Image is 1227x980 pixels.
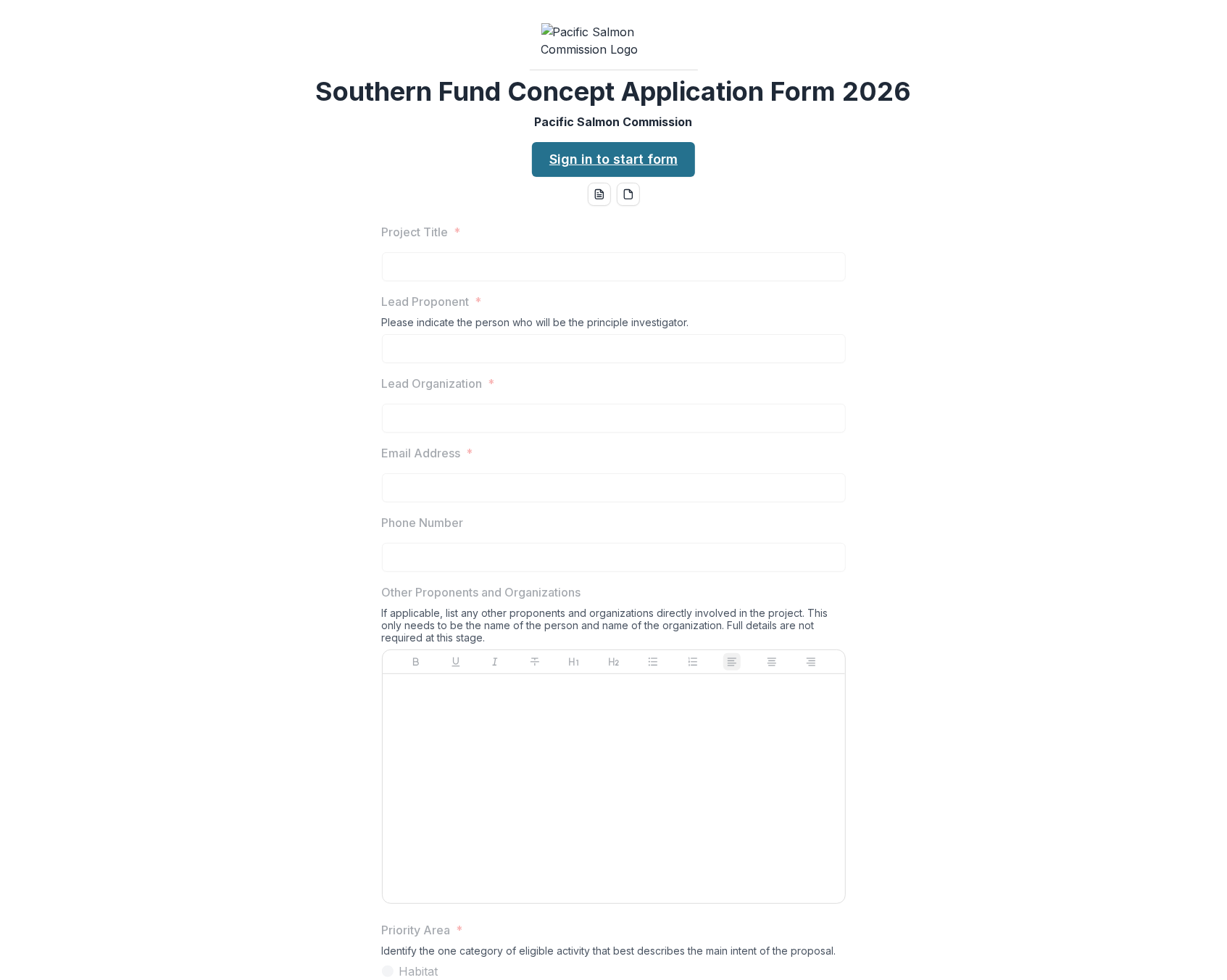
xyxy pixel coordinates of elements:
[382,223,449,241] p: Project Title
[316,76,912,107] h2: Southern Fund Concept Application Form 2026
[382,316,846,334] div: Please indicate the person who will be the principle investigator.
[382,444,461,462] p: Email Address
[605,653,623,670] button: Heading 2
[617,183,640,206] button: pdf-download
[382,944,846,963] div: Identify the one category of eligible activity that best describes the main intent of the proposal.
[382,375,483,392] p: Lead Organization
[399,963,438,980] span: Habitat
[802,653,820,670] button: Align Right
[763,653,781,670] button: Align Center
[723,653,741,670] button: Align Left
[447,653,465,670] button: Underline
[382,607,846,649] div: If applicable, list any other proponents and organizations directly involved in the project. This...
[565,653,583,670] button: Heading 1
[532,142,695,177] a: Sign in to start form
[535,113,693,130] p: Pacific Salmon Commission
[684,653,702,670] button: Ordered List
[526,653,544,670] button: Strike
[407,653,425,670] button: Bold
[486,653,504,670] button: Italicize
[541,23,686,58] img: Pacific Salmon Commission Logo
[382,293,470,310] p: Lead Proponent
[588,183,611,206] button: word-download
[382,514,464,531] p: Phone Number
[382,584,581,601] p: Other Proponents and Organizations
[382,921,451,939] p: Priority Area
[644,653,662,670] button: Bullet List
